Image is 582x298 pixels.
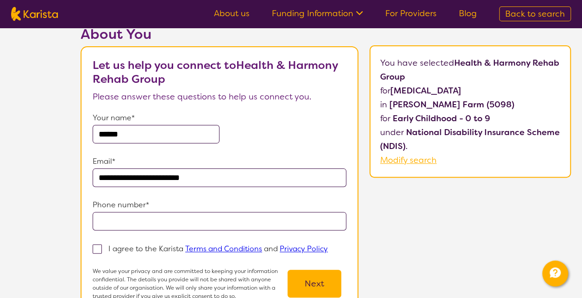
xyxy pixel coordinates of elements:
[272,8,363,19] a: Funding Information
[380,127,560,152] b: National Disability Insurance Scheme (NDIS)
[81,26,358,43] h2: About You
[389,99,514,110] b: [PERSON_NAME] Farm (5098)
[505,8,565,19] span: Back to search
[288,270,341,298] button: Next
[93,58,338,87] b: Let us help you connect to Health & Harmony Rehab Group
[93,111,346,125] p: Your name*
[380,112,560,125] p: for
[380,155,437,166] a: Modify search
[380,56,560,167] p: You have selected
[380,57,559,82] b: Health & Harmony Rehab Group
[93,90,346,104] p: Please answer these questions to help us connect you.
[185,244,262,254] a: Terms and Conditions
[93,198,346,212] p: Phone number*
[380,98,560,112] p: in
[390,85,461,96] b: [MEDICAL_DATA]
[459,8,477,19] a: Blog
[108,244,328,254] p: I agree to the Karista and
[499,6,571,21] a: Back to search
[214,8,250,19] a: About us
[542,261,568,286] button: Channel Menu
[11,7,58,21] img: Karista logo
[280,244,328,254] a: Privacy Policy
[380,125,560,153] p: under .
[393,113,490,124] b: Early Childhood - 0 to 9
[380,84,560,98] p: for
[385,8,437,19] a: For Providers
[93,155,346,168] p: Email*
